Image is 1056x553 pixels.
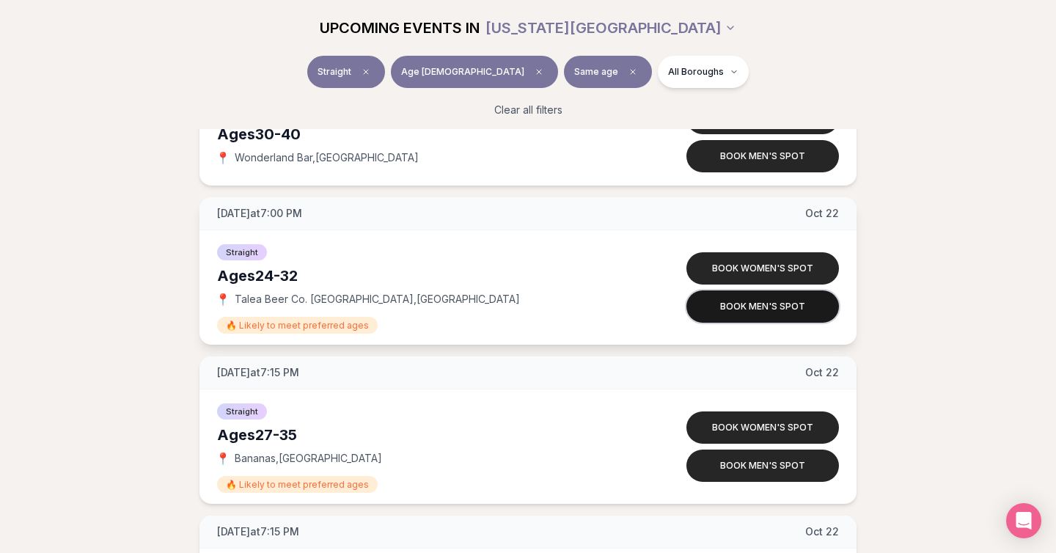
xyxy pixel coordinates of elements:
button: Book women's spot [686,252,839,285]
span: Wonderland Bar , [GEOGRAPHIC_DATA] [235,150,419,165]
span: Straight [217,403,267,420]
span: Age [DEMOGRAPHIC_DATA] [401,66,524,78]
span: Oct 22 [805,206,839,221]
span: 🔥 Likely to meet preferred ages [217,476,378,493]
button: Clear all filters [485,94,571,126]
button: [US_STATE][GEOGRAPHIC_DATA] [485,12,736,44]
button: Same ageClear preference [564,56,652,88]
span: [DATE] at 7:15 PM [217,524,299,539]
span: All Boroughs [668,66,724,78]
div: Ages 24-32 [217,265,631,286]
button: Book men's spot [686,450,839,482]
button: Book men's spot [686,290,839,323]
span: Oct 22 [805,365,839,380]
span: Straight [318,66,351,78]
button: All Boroughs [658,56,749,88]
button: Book women's spot [686,411,839,444]
button: StraightClear event type filter [307,56,385,88]
span: [DATE] at 7:00 PM [217,206,302,221]
span: Bananas , [GEOGRAPHIC_DATA] [235,451,382,466]
span: UPCOMING EVENTS IN [320,18,480,38]
span: Same age [574,66,618,78]
button: Book men's spot [686,140,839,172]
span: Talea Beer Co. [GEOGRAPHIC_DATA] , [GEOGRAPHIC_DATA] [235,292,520,307]
span: [DATE] at 7:15 PM [217,365,299,380]
span: 📍 [217,293,229,305]
span: Straight [217,244,267,260]
div: Ages 30-40 [217,124,631,144]
span: 📍 [217,152,229,164]
span: 🔥 Likely to meet preferred ages [217,317,378,334]
span: Clear event type filter [357,63,375,81]
div: Open Intercom Messenger [1006,503,1041,538]
span: Clear preference [624,63,642,81]
span: 📍 [217,453,229,464]
span: Oct 22 [805,524,839,539]
span: Clear age [530,63,548,81]
button: Age [DEMOGRAPHIC_DATA]Clear age [391,56,558,88]
div: Ages 27-35 [217,425,631,445]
